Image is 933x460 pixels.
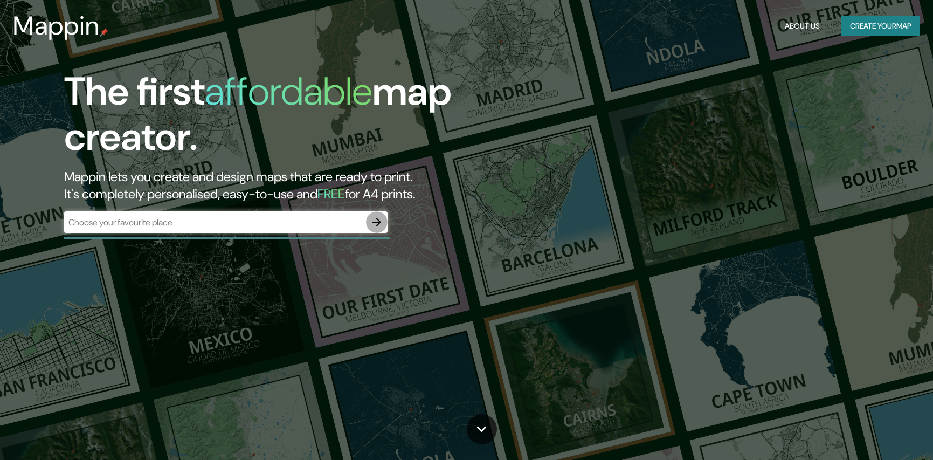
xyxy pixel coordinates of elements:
button: About Us [780,16,824,36]
img: mappin-pin [100,28,108,37]
h1: affordable [205,66,372,116]
h5: FREE [317,186,345,202]
h1: The first map creator. [64,69,531,168]
h3: Mappin [13,11,100,41]
button: Create yourmap [841,16,920,36]
input: Choose your favourite place [64,216,366,229]
h2: Mappin lets you create and design maps that are ready to print. It's completely personalised, eas... [64,168,531,203]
